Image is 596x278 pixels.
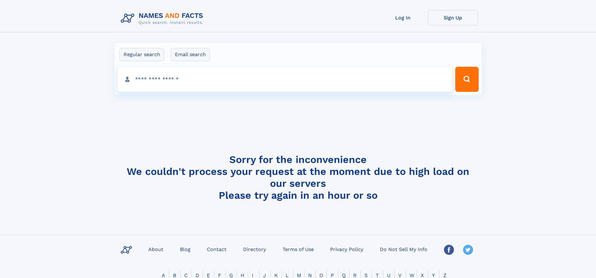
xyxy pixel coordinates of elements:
img: Logo Names and Facts [118,10,208,27]
button: Search Button [455,67,478,92]
label: Regular search [120,48,164,61]
a: Contact [204,244,229,254]
label: Email search [171,48,210,61]
a: About [146,244,166,254]
img: Twitter [463,245,473,255]
img: Facebook [444,245,454,255]
a: Terms of Use [280,244,316,254]
a: Directory [241,244,268,254]
a: Log In [378,10,428,25]
a: Privacy Policy [328,244,366,254]
a: Blog [177,244,193,254]
h4: Sorry for the inconvenience We couldn't process your request at the moment due to high load on ou... [118,154,478,201]
input: search input [118,67,453,92]
a: Sign Up [428,10,478,25]
a: Do Not Sell My Info [377,244,430,254]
